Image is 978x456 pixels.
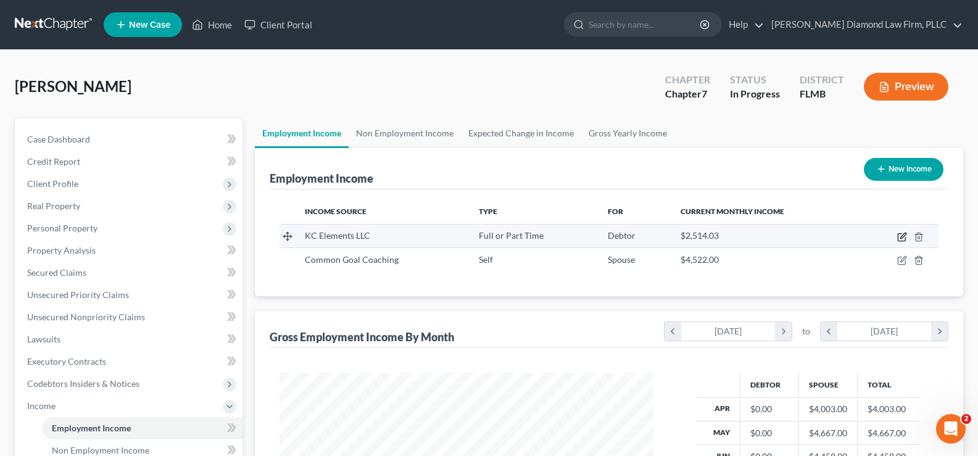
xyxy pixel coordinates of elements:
a: Client Portal [238,14,318,36]
th: Debtor [740,373,799,397]
span: Unsecured Priority Claims [27,289,129,300]
a: Employment Income [42,417,242,439]
span: Current Monthly Income [681,207,784,216]
i: chevron_left [665,322,681,341]
span: Debtor [608,230,636,241]
span: Common Goal Coaching [305,254,399,265]
div: In Progress [730,87,780,101]
div: Chapter [665,87,710,101]
a: Gross Yearly Income [581,118,674,148]
span: 2 [961,414,971,424]
span: Property Analysis [27,245,96,255]
button: New Income [864,158,943,181]
span: KC Elements LLC [305,230,370,241]
span: Income [27,400,56,411]
th: May [696,421,740,444]
td: $4,667.00 [858,421,921,444]
span: New Case [129,20,170,30]
div: [DATE] [681,322,776,341]
a: Help [723,14,764,36]
div: FLMB [800,87,844,101]
span: Unsecured Nonpriority Claims [27,312,145,322]
span: Case Dashboard [27,134,90,144]
th: Spouse [799,373,858,397]
span: Self [479,254,493,265]
div: Employment Income [270,171,373,186]
span: to [802,325,810,338]
a: Expected Change in Income [461,118,581,148]
td: $4,003.00 [858,397,921,421]
a: Case Dashboard [17,128,242,151]
a: Non Employment Income [349,118,461,148]
span: 7 [702,88,707,99]
span: [PERSON_NAME] [15,77,131,95]
span: Personal Property [27,223,97,233]
span: Spouse [608,254,635,265]
span: Non Employment Income [52,445,149,455]
span: $2,514.03 [681,230,719,241]
th: Total [858,373,921,397]
span: Employment Income [52,423,131,433]
div: $4,003.00 [809,403,847,415]
span: For [608,207,623,216]
a: Unsecured Priority Claims [17,284,242,306]
th: Apr [696,397,740,421]
span: Secured Claims [27,267,86,278]
button: Preview [864,73,948,101]
span: $4,522.00 [681,254,719,265]
span: Type [479,207,497,216]
div: [DATE] [837,322,932,341]
div: $0.00 [750,427,789,439]
div: $4,667.00 [809,427,847,439]
input: Search by name... [589,13,702,36]
div: District [800,73,844,87]
a: Lawsuits [17,328,242,350]
div: Status [730,73,780,87]
span: Real Property [27,201,80,211]
span: Executory Contracts [27,356,106,367]
a: Credit Report [17,151,242,173]
span: Lawsuits [27,334,60,344]
i: chevron_right [931,322,948,341]
a: Unsecured Nonpriority Claims [17,306,242,328]
iframe: Intercom live chat [936,414,966,444]
a: Home [186,14,238,36]
i: chevron_left [821,322,837,341]
span: Client Profile [27,178,78,189]
span: Codebtors Insiders & Notices [27,378,139,389]
div: Chapter [665,73,710,87]
a: [PERSON_NAME] Diamond Law Firm, PLLC [765,14,963,36]
a: Property Analysis [17,239,242,262]
i: chevron_right [775,322,792,341]
div: Gross Employment Income By Month [270,330,454,344]
span: Full or Part Time [479,230,544,241]
a: Employment Income [255,118,349,148]
span: Credit Report [27,156,80,167]
a: Secured Claims [17,262,242,284]
a: Executory Contracts [17,350,242,373]
span: Income Source [305,207,367,216]
div: $0.00 [750,403,789,415]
